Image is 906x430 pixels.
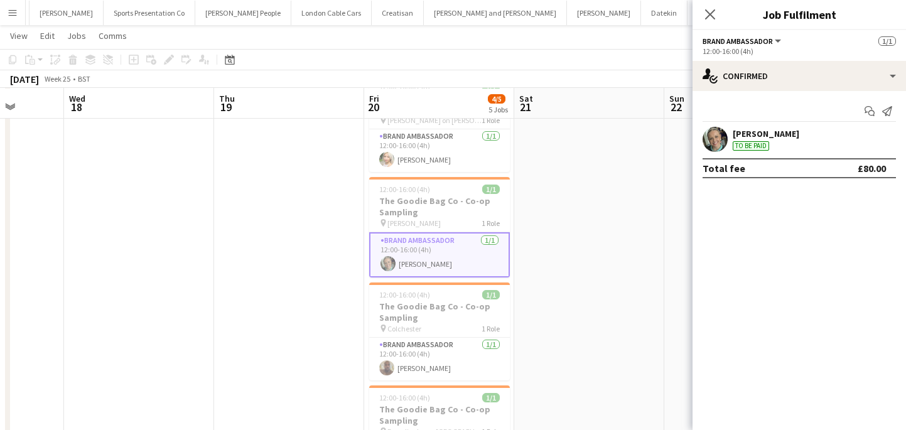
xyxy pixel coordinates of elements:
[669,93,684,104] span: Sun
[369,74,510,172] app-job-card: 12:00-16:00 (4h)1/1The Goodie Bag Co - Co-op Sampling [PERSON_NAME] on [PERSON_NAME]1 RoleBrand A...
[482,116,500,125] span: 1 Role
[291,1,372,25] button: London Cable Cars
[387,324,421,333] span: Colchester
[379,185,430,194] span: 12:00-16:00 (4h)
[424,1,567,25] button: [PERSON_NAME] and [PERSON_NAME]
[703,162,745,175] div: Total fee
[369,282,510,380] app-job-card: 12:00-16:00 (4h)1/1The Goodie Bag Co - Co-op Sampling Colchester1 RoleBrand Ambassador1/112:00-16...
[35,28,60,44] a: Edit
[369,93,379,104] span: Fri
[482,393,500,402] span: 1/1
[5,28,33,44] a: View
[10,30,28,41] span: View
[369,404,510,426] h3: The Goodie Bag Co - Co-op Sampling
[372,1,424,25] button: Creatisan
[369,129,510,172] app-card-role: Brand Ambassador1/112:00-16:00 (4h)[PERSON_NAME]
[94,28,132,44] a: Comms
[878,36,896,46] span: 1/1
[379,393,430,402] span: 12:00-16:00 (4h)
[219,93,235,104] span: Thu
[387,218,441,228] span: [PERSON_NAME]
[369,301,510,323] h3: The Goodie Bag Co - Co-op Sampling
[69,93,85,104] span: Wed
[387,116,482,125] span: [PERSON_NAME] on [PERSON_NAME]
[379,290,430,299] span: 12:00-16:00 (4h)
[733,128,799,139] div: [PERSON_NAME]
[99,30,127,41] span: Comms
[217,100,235,114] span: 19
[369,338,510,380] app-card-role: Brand Ambassador1/112:00-16:00 (4h)[PERSON_NAME]
[30,1,104,25] button: [PERSON_NAME]
[703,46,896,56] div: 12:00-16:00 (4h)
[369,195,510,218] h3: The Goodie Bag Co - Co-op Sampling
[482,185,500,194] span: 1/1
[195,1,291,25] button: [PERSON_NAME] People
[482,218,500,228] span: 1 Role
[10,73,39,85] div: [DATE]
[693,61,906,91] div: Confirmed
[641,1,688,25] button: Datekin
[369,177,510,277] app-job-card: 12:00-16:00 (4h)1/1The Goodie Bag Co - Co-op Sampling [PERSON_NAME]1 RoleBrand Ambassador1/112:00...
[733,141,769,151] div: To be paid
[40,30,55,41] span: Edit
[62,28,91,44] a: Jobs
[488,94,505,104] span: 4/5
[858,162,886,175] div: £80.00
[693,6,906,23] h3: Job Fulfilment
[369,232,510,277] app-card-role: Brand Ambassador1/112:00-16:00 (4h)[PERSON_NAME]
[567,1,641,25] button: [PERSON_NAME]
[482,324,500,333] span: 1 Role
[488,105,508,114] div: 5 Jobs
[482,290,500,299] span: 1/1
[667,100,684,114] span: 22
[517,100,533,114] span: 21
[688,1,772,25] button: The Goodie Bag Co
[78,74,90,83] div: BST
[703,36,773,46] span: Brand Ambassador
[67,100,85,114] span: 18
[519,93,533,104] span: Sat
[104,1,195,25] button: Sports Presentation Co
[67,30,86,41] span: Jobs
[703,36,783,46] button: Brand Ambassador
[41,74,73,83] span: Week 25
[367,100,379,114] span: 20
